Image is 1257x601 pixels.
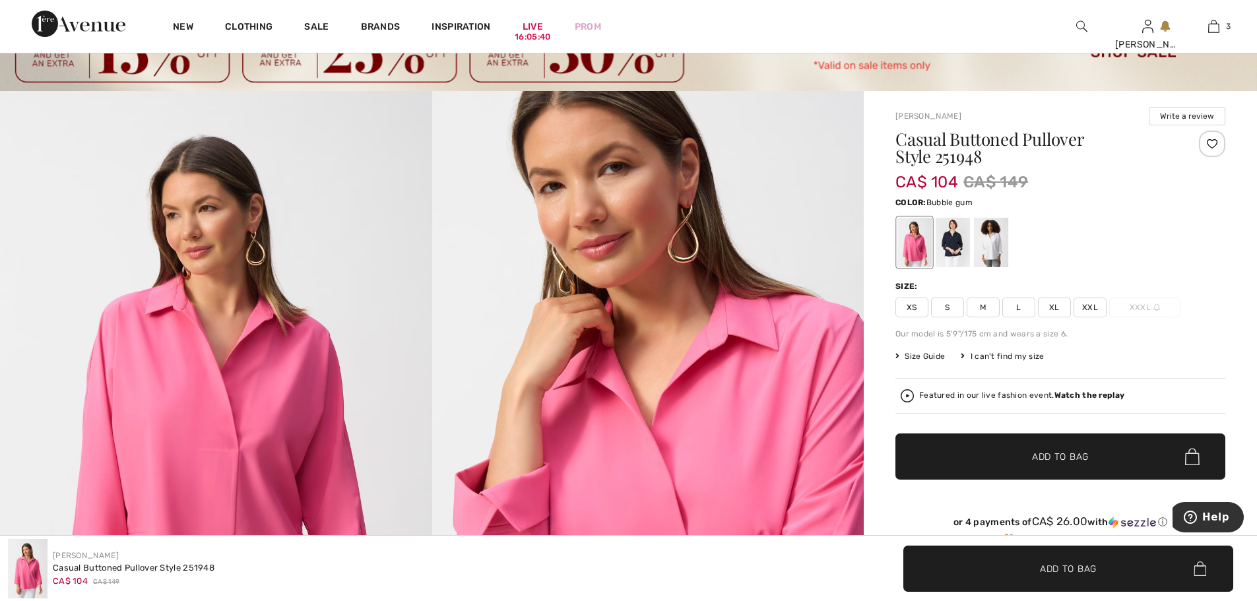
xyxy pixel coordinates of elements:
a: Clothing [225,21,273,35]
span: Color: [895,198,926,207]
span: M [967,298,1000,317]
div: Size: [895,280,920,292]
span: Size Guide [895,350,945,362]
a: Prom [575,20,601,34]
img: ring-m.svg [1153,304,1160,311]
a: 3 [1181,18,1246,34]
button: Add to Bag [895,433,1225,480]
span: CA$ 149 [963,170,1028,194]
img: Avenue Rewards [1001,533,1015,551]
div: Vanilla [974,218,1008,267]
iframe: Opens a widget where you can find more information [1173,502,1244,535]
span: XXXL [1109,298,1180,317]
div: I can't find my size [961,350,1044,362]
img: search the website [1076,18,1087,34]
div: or 4 payments ofCA$ 26.00withSezzle Click to learn more about Sezzle [895,515,1225,533]
span: XXL [1074,298,1107,317]
a: Brands [361,21,401,35]
strong: Watch the replay [1054,391,1125,400]
div: Featured in our live fashion event. [919,391,1124,400]
h1: Casual Buttoned Pullover Style 251948 [895,131,1171,165]
span: L [1002,298,1035,317]
span: CA$ 26.00 [1032,515,1088,528]
span: XL [1038,298,1071,317]
img: Casual Buttoned Pullover Style 251948 [8,539,48,598]
img: My Info [1142,18,1153,34]
a: [PERSON_NAME] [53,551,119,560]
button: Add to Bag [903,546,1233,592]
span: Add to Bag [1032,450,1089,464]
img: Watch the replay [901,389,914,402]
span: S [931,298,964,317]
a: Live16:05:40 [523,20,543,34]
img: Bag.svg [1185,448,1200,465]
div: Our model is 5'9"/175 cm and wears a size 6. [895,328,1225,340]
div: Casual Buttoned Pullover Style 251948 [53,561,214,575]
a: Sale [304,21,329,35]
span: Inspiration [432,21,490,35]
a: New [173,21,193,35]
span: 3 [1226,20,1231,32]
span: CA$ 104 [53,576,88,586]
div: [PERSON_NAME] [1115,38,1180,51]
div: Midnight Blue [936,218,970,267]
span: XS [895,298,928,317]
a: Sign In [1142,20,1153,32]
a: [PERSON_NAME] [895,111,961,121]
div: or 4 payments of with [895,515,1225,528]
img: Bag.svg [1194,561,1206,576]
span: CA$ 149 [93,577,119,587]
img: My Bag [1208,18,1219,34]
img: 1ère Avenue [32,11,125,37]
span: CA$ 104 [895,160,958,191]
div: Bubble gum [897,218,932,267]
button: Write a review [1149,107,1225,125]
div: 16:05:40 [515,31,550,44]
span: Bubble gum [926,198,973,207]
span: Add to Bag [1040,561,1097,575]
img: Sezzle [1109,517,1156,528]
